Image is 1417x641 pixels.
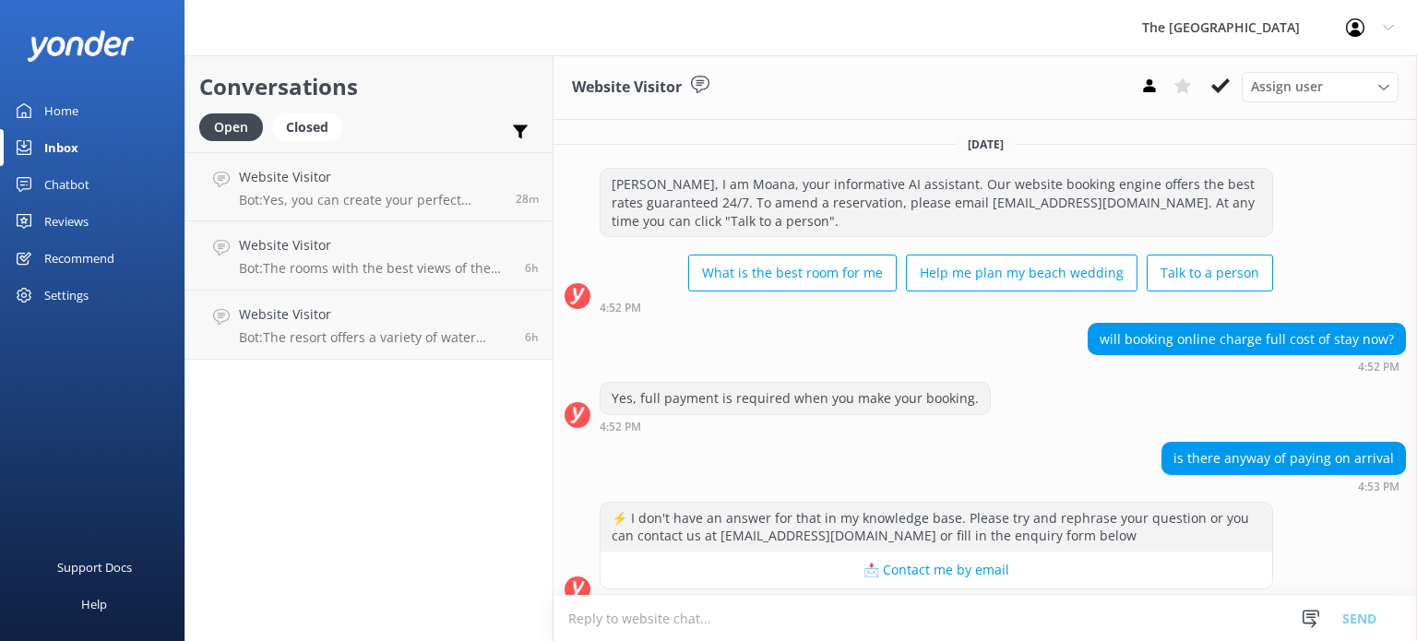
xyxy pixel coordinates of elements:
img: yonder-white-logo.png [28,30,134,61]
a: Website VisitorBot:Yes, you can create your perfect Rarotongan holiday package with our Resort & ... [185,152,553,221]
p: Bot: Yes, you can create your perfect Rarotongan holiday package with our Resort & Air Packages. ... [239,192,502,208]
h2: Conversations [199,69,539,104]
div: 10:53pm 11-Aug-2025 (UTC -10:00) Pacific/Honolulu [1161,480,1406,493]
div: Recommend [44,240,114,277]
div: Home [44,92,78,129]
strong: 4:53 PM [1358,481,1399,493]
strong: 4:52 PM [1358,362,1399,373]
div: Closed [272,113,342,141]
h4: Website Visitor [239,167,502,187]
div: Assign User [1242,72,1399,101]
strong: 4:52 PM [600,303,641,314]
div: 10:52pm 11-Aug-2025 (UTC -10:00) Pacific/Honolulu [1088,360,1406,373]
span: 04:43pm 12-Aug-2025 (UTC -10:00) Pacific/Honolulu [516,191,539,207]
strong: 4:52 PM [600,421,641,433]
div: Support Docs [57,549,132,586]
span: 11:04am 12-Aug-2025 (UTC -10:00) Pacific/Honolulu [525,260,539,276]
div: Settings [44,277,89,314]
div: Help [81,586,107,623]
h4: Website Visitor [239,235,511,255]
div: [PERSON_NAME], I am Moana, your informative AI assistant. Our website booking engine offers the b... [601,169,1272,236]
span: Assign user [1251,77,1323,97]
button: 📩 Contact me by email [601,552,1272,588]
div: will booking online charge full cost of stay now? [1089,324,1405,355]
div: Yes, full payment is required when you make your booking. [601,383,990,414]
div: 10:52pm 11-Aug-2025 (UTC -10:00) Pacific/Honolulu [600,420,991,433]
div: Chatbot [44,166,89,203]
a: Website VisitorBot:The resort offers a variety of water activities, including snorkeling, kayakin... [185,291,553,360]
a: Open [199,116,272,137]
a: Closed [272,116,351,137]
p: Bot: The rooms with the best views of the lagoon at The [GEOGRAPHIC_DATA] include: - Beachfront R... [239,260,511,277]
span: 10:45am 12-Aug-2025 (UTC -10:00) Pacific/Honolulu [525,329,539,345]
button: Talk to a person [1147,255,1273,291]
div: Inbox [44,129,78,166]
div: Reviews [44,203,89,240]
div: 10:53pm 11-Aug-2025 (UTC -10:00) Pacific/Honolulu [600,594,1273,607]
a: Website VisitorBot:The rooms with the best views of the lagoon at The [GEOGRAPHIC_DATA] include: ... [185,221,553,291]
button: Help me plan my beach wedding [906,255,1137,291]
h4: Website Visitor [239,304,511,325]
h3: Website Visitor [572,76,682,100]
button: What is the best room for me [688,255,897,291]
div: is there anyway of paying on arrival [1162,443,1405,474]
div: 10:52pm 11-Aug-2025 (UTC -10:00) Pacific/Honolulu [600,301,1273,314]
div: Open [199,113,263,141]
p: Bot: The resort offers a variety of water activities, including snorkeling, kayaking, and stand-u... [239,329,511,346]
span: [DATE] [957,137,1015,152]
div: ⚡ I don't have an answer for that in my knowledge base. Please try and rephrase your question or ... [601,503,1272,552]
